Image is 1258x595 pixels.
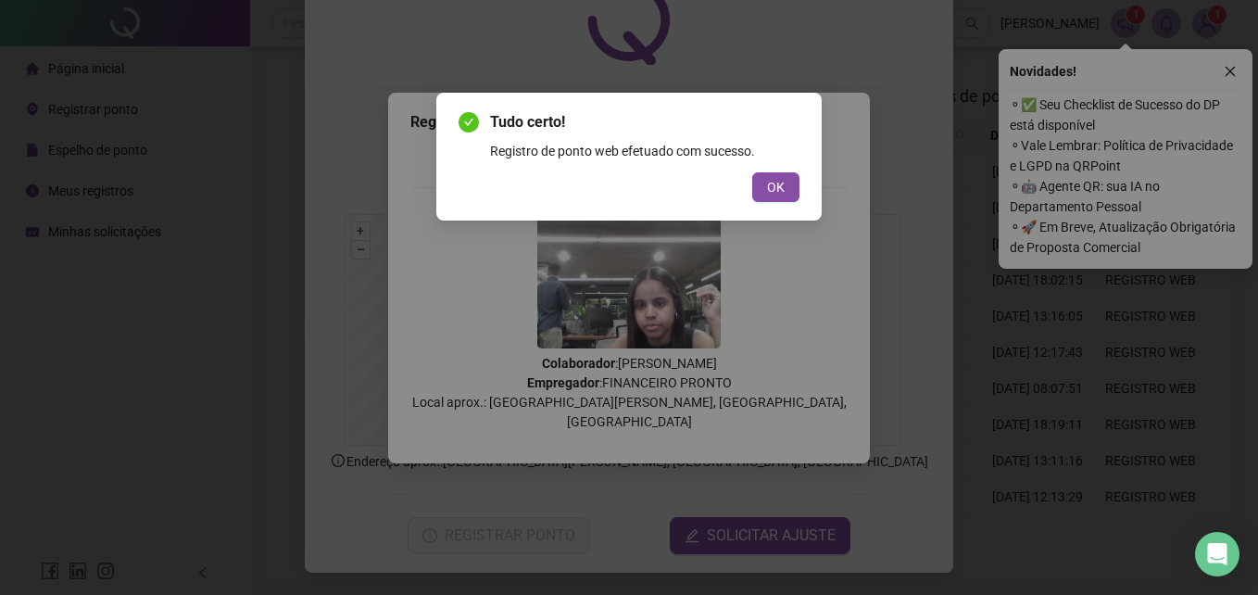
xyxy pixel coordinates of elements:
[490,141,799,161] div: Registro de ponto web efetuado com sucesso.
[752,172,799,202] button: OK
[767,177,785,197] span: OK
[490,111,799,133] span: Tudo certo!
[1195,532,1239,576] div: Open Intercom Messenger
[459,112,479,133] span: check-circle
